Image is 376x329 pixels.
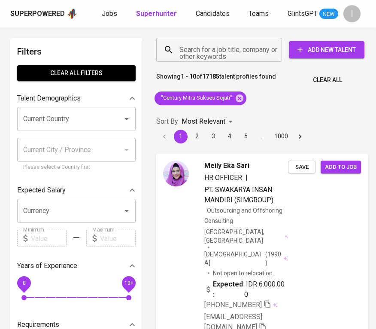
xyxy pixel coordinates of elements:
span: Meily Eka Sari [204,161,249,171]
h6: Filters [17,45,136,58]
input: Value [100,230,136,247]
span: Teams [249,9,269,18]
div: Most Relevant [182,114,236,130]
span: 10+ [124,280,133,286]
span: Clear All filters [24,68,129,79]
p: Most Relevant [182,116,225,127]
input: Value [31,230,67,247]
span: "Century Mitra Sukses Sejati" [155,94,237,102]
div: Superpowered [10,9,65,19]
p: Please select a Country first [23,163,130,172]
span: Outsourcing and Offshoring Consulting [204,207,282,224]
b: Superhunter [136,9,177,18]
p: Showing of talent profiles found [156,72,276,88]
b: 17185 [202,73,219,80]
div: [GEOGRAPHIC_DATA], [GEOGRAPHIC_DATA] [204,228,288,245]
div: IDR 6.000.000 [204,279,288,300]
button: Save [288,161,315,174]
button: Go to page 2 [190,130,204,143]
button: Add to job [321,161,361,174]
span: Jobs [102,9,117,18]
div: I [343,5,361,22]
p: Talent Demographics [17,93,81,104]
button: page 1 [174,130,188,143]
b: Expected: [213,279,244,300]
span: Add New Talent [296,45,358,55]
button: Go to page 1000 [272,130,291,143]
nav: pagination navigation [156,130,308,143]
p: Years of Experience [17,261,77,271]
div: (1990) [204,250,288,267]
span: PT. SWAKARYA INSAN MANDIRI (SIMGROUP) [204,186,273,204]
a: Candidates [196,9,231,19]
div: … [255,132,269,140]
img: app logo [67,8,78,20]
b: 1 - 10 [181,73,196,80]
div: "Century Mitra Sukses Sejati" [155,91,246,105]
a: Superpoweredapp logo [10,8,78,20]
span: NEW [319,10,338,18]
div: Expected Salary [17,182,136,199]
button: Clear All [309,72,346,88]
span: [PHONE_NUMBER] [204,301,262,309]
span: 0 [22,280,25,286]
span: Clear All [313,75,342,85]
span: Add to job [325,162,357,172]
button: Add New Talent [289,41,364,58]
button: Clear All filters [17,65,136,81]
button: Open [121,113,133,125]
div: Years of Experience [17,257,136,274]
img: a933ee5d3ea4c7a7ca256ecbce3bf5fb.jpg [163,161,189,186]
div: Talent Demographics [17,90,136,107]
p: Sort By [156,116,178,127]
span: HR OFFICER [204,174,242,182]
span: GlintsGPT [288,9,318,18]
p: Expected Salary [17,185,66,195]
button: Go to page 5 [239,130,253,143]
span: | [246,173,248,183]
p: Not open to relocation [213,269,273,277]
a: Superhunter [136,9,179,19]
span: Save [292,162,311,172]
button: Go to page 3 [206,130,220,143]
a: GlintsGPT NEW [288,9,338,19]
button: Open [121,205,133,217]
button: Go to page 4 [223,130,237,143]
a: Jobs [102,9,119,19]
span: [DEMOGRAPHIC_DATA] [204,250,265,267]
span: Candidates [196,9,230,18]
a: Teams [249,9,270,19]
button: Go to next page [293,130,307,143]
